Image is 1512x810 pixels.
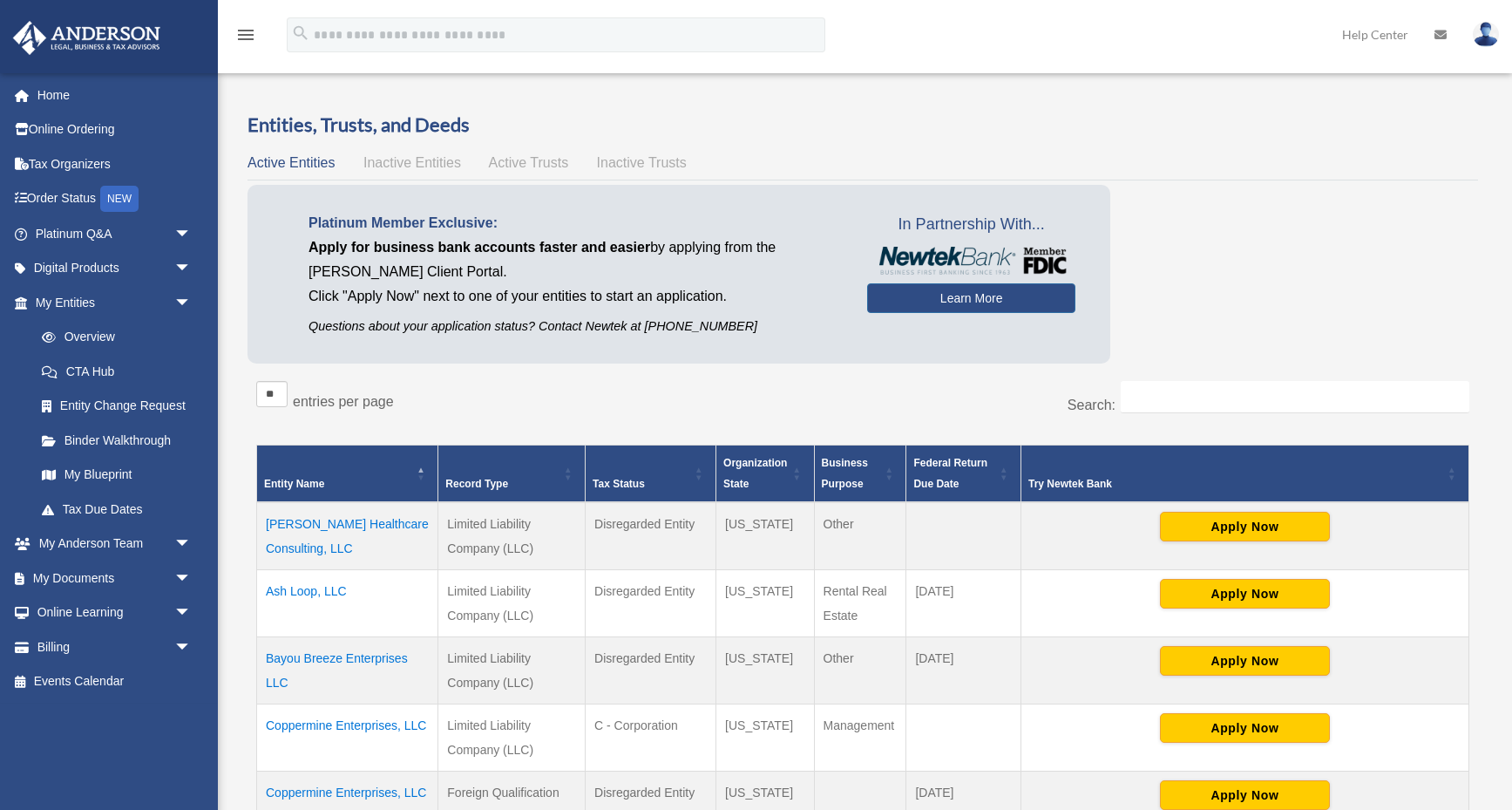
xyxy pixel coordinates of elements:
[906,570,1021,637] td: [DATE]
[445,478,508,490] span: Record Type
[913,457,987,490] span: Federal Return Due Date
[12,112,218,147] a: Online Ordering
[309,240,650,255] span: Apply for business bank accounts faster and easier
[24,458,209,493] a: My Blueprint
[257,502,438,570] td: [PERSON_NAME] Healthcare Consulting, LLC
[1160,780,1330,810] button: Apply Now
[12,630,218,664] a: Billingarrow_drop_down
[257,704,438,772] td: Coppermine Enterprises, LLC
[257,570,438,637] td: Ash Loop, LLC
[593,478,645,490] span: Tax Status
[814,570,906,637] td: Rental Real Estate
[12,216,218,251] a: Platinum Q&Aarrow_drop_down
[24,492,209,527] a: Tax Due Dates
[174,596,209,631] span: arrow_drop_down
[100,186,139,212] div: NEW
[291,24,310,43] i: search
[257,637,438,704] td: Bayou Breeze Enterprises LLC
[12,561,218,596] a: My Documentsarrow_drop_down
[586,704,716,772] td: C - Corporation
[12,285,209,320] a: My Entitiesarrow_drop_down
[309,316,841,337] p: Questions about your application status? Contact Newtek at [PHONE_NUMBER]
[174,251,209,287] span: arrow_drop_down
[906,446,1021,503] th: Federal Return Due Date: Activate to sort
[1020,446,1468,503] th: Try Newtek Bank : Activate to sort
[1160,713,1330,743] button: Apply Now
[716,570,815,637] td: [US_STATE]
[12,181,218,217] a: Order StatusNEW
[814,446,906,503] th: Business Purpose: Activate to sort
[716,637,815,704] td: [US_STATE]
[174,561,209,596] span: arrow_drop_down
[235,31,256,45] a: menu
[438,637,586,704] td: Limited Liability Company (LLC)
[876,247,1067,275] img: NewtekBankLogoSM.png
[24,320,200,355] a: Overview
[906,637,1021,704] td: [DATE]
[822,457,868,490] span: Business Purpose
[293,394,394,409] label: entries per page
[174,216,209,252] span: arrow_drop_down
[12,527,218,562] a: My Anderson Teamarrow_drop_down
[586,570,716,637] td: Disregarded Entity
[24,389,209,424] a: Entity Change Request
[597,155,687,170] span: Inactive Trusts
[716,502,815,570] td: [US_STATE]
[174,285,209,321] span: arrow_drop_down
[586,502,716,570] td: Disregarded Entity
[1160,579,1330,609] button: Apply Now
[716,704,815,772] td: [US_STATE]
[867,211,1075,239] span: In Partnership With...
[8,21,166,55] img: Anderson Advisors Platinum Portal
[174,527,209,562] span: arrow_drop_down
[438,704,586,772] td: Limited Liability Company (LLC)
[814,704,906,772] td: Management
[438,502,586,570] td: Limited Liability Company (LLC)
[814,502,906,570] td: Other
[1160,646,1330,676] button: Apply Now
[1473,22,1499,47] img: User Pic
[12,78,218,112] a: Home
[723,457,787,490] span: Organization State
[716,446,815,503] th: Organization State: Activate to sort
[12,664,218,699] a: Events Calendar
[257,446,438,503] th: Entity Name: Activate to invert sorting
[438,570,586,637] td: Limited Liability Company (LLC)
[814,637,906,704] td: Other
[24,354,209,389] a: CTA Hub
[24,423,209,458] a: Binder Walkthrough
[309,284,841,309] p: Click "Apply Now" next to one of your entities to start an application.
[247,155,335,170] span: Active Entities
[235,24,256,45] i: menu
[1068,398,1115,412] label: Search:
[1160,512,1330,541] button: Apply Now
[264,478,324,490] span: Entity Name
[12,596,218,630] a: Online Learningarrow_drop_down
[363,155,461,170] span: Inactive Entities
[309,211,841,235] p: Platinum Member Exclusive:
[247,112,1478,139] h3: Entities, Trusts, and Deeds
[309,235,841,284] p: by applying from the [PERSON_NAME] Client Portal.
[12,146,218,181] a: Tax Organizers
[1028,473,1442,494] div: Try Newtek Bank
[586,637,716,704] td: Disregarded Entity
[438,446,586,503] th: Record Type: Activate to sort
[867,283,1075,313] a: Learn More
[174,630,209,665] span: arrow_drop_down
[12,251,218,286] a: Digital Productsarrow_drop_down
[586,446,716,503] th: Tax Status: Activate to sort
[489,155,569,170] span: Active Trusts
